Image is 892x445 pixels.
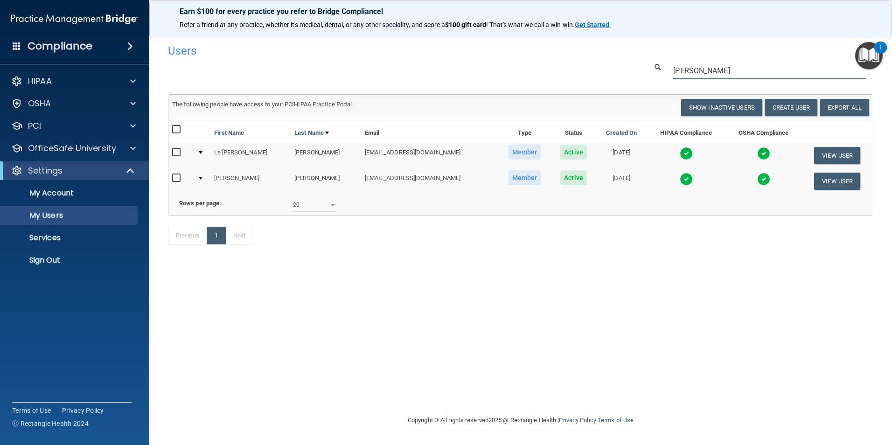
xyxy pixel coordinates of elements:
[291,168,361,194] td: [PERSON_NAME]
[361,120,498,143] th: Email
[820,99,869,116] a: Export All
[575,21,611,28] a: Get Started
[28,98,51,109] p: OSHA
[62,406,104,415] a: Privacy Policy
[560,145,587,160] span: Active
[210,143,291,168] td: Le'[PERSON_NAME]
[28,143,116,154] p: OfficeSafe University
[6,233,133,243] p: Services
[361,168,498,194] td: [EMAIL_ADDRESS][DOMAIN_NAME]
[879,48,882,60] div: 1
[680,147,693,160] img: tick.e7d51cea.svg
[180,21,445,28] span: Refer a friend at any practice, whether it's medical, dental, or any other speciality, and score a
[575,21,609,28] strong: Get Started
[6,256,133,265] p: Sign Out
[509,145,541,160] span: Member
[765,99,817,116] button: Create User
[509,170,541,185] span: Member
[225,227,253,244] a: Next
[596,168,647,194] td: [DATE]
[361,143,498,168] td: [EMAIL_ADDRESS][DOMAIN_NAME]
[180,7,862,16] p: Earn $100 for every practice you refer to Bridge Compliance!
[207,227,226,244] a: 1
[11,143,136,154] a: OfficeSafe University
[680,173,693,186] img: tick.e7d51cea.svg
[681,99,762,116] button: Show Inactive Users
[814,173,860,190] button: View User
[210,168,291,194] td: [PERSON_NAME]
[6,211,133,220] p: My Users
[445,21,486,28] strong: $100 gift card
[172,101,352,108] span: The following people have access to your PCIHIPAA Practice Portal
[11,98,136,109] a: OSHA
[11,76,136,87] a: HIPAA
[814,147,860,164] button: View User
[28,165,63,176] p: Settings
[757,147,770,160] img: tick.e7d51cea.svg
[179,200,221,207] b: Rows per page:
[673,62,866,79] input: Search
[11,165,135,176] a: Settings
[551,120,596,143] th: Status
[757,173,770,186] img: tick.e7d51cea.svg
[596,143,647,168] td: [DATE]
[350,405,691,435] div: Copyright © All rights reserved 2025 @ Rectangle Health | |
[855,42,883,70] button: Open Resource Center, 1 new notification
[486,21,575,28] span: ! That's what we call a win-win.
[6,188,133,198] p: My Account
[291,143,361,168] td: [PERSON_NAME]
[725,120,802,143] th: OSHA Compliance
[647,120,725,143] th: HIPAA Compliance
[168,227,207,244] a: Previous
[559,417,596,424] a: Privacy Policy
[498,120,551,143] th: Type
[294,127,329,139] a: Last Name
[560,170,587,185] span: Active
[12,406,51,415] a: Terms of Use
[11,10,138,28] img: PMB logo
[598,417,634,424] a: Terms of Use
[28,120,41,132] p: PCI
[11,120,136,132] a: PCI
[28,76,52,87] p: HIPAA
[28,40,92,53] h4: Compliance
[606,127,637,139] a: Created On
[12,419,89,428] span: Ⓒ Rectangle Health 2024
[214,127,244,139] a: First Name
[168,45,574,57] h4: Users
